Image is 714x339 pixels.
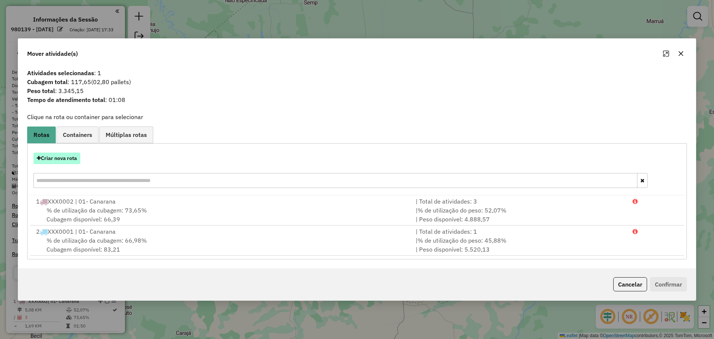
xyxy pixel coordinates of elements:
span: (02,80 pallets) [91,78,131,86]
span: Mover atividade(s) [27,49,78,58]
strong: Cubagem total [27,78,68,86]
span: % de utilização da cubagem: 73,65% [46,207,147,214]
button: Cancelar [613,277,647,291]
div: | | Peso disponível: 4.888,57 [411,206,628,224]
span: : 01:08 [23,95,691,104]
button: Criar nova rota [33,153,80,164]
strong: Tempo de atendimento total [27,96,105,103]
div: | Total de atividades: 1 [411,227,628,236]
label: Clique na rota ou container para selecionar [27,112,143,121]
span: Múltiplas rotas [106,132,147,138]
span: : 3.345,15 [23,86,691,95]
div: Cubagem disponível: 66,39 [32,206,411,224]
div: Cubagem disponível: 83,21 [32,236,411,254]
button: Maximize [660,48,672,60]
span: Containers [63,132,92,138]
span: % de utilização da cubagem: 66,98% [46,237,147,244]
i: Porcentagens após mover as atividades: Cubagem: 120,34% Peso: 84,87% [633,198,638,204]
i: Porcentagens após mover as atividades: Cubagem: 113,67% Peso: 78,68% [633,228,638,234]
div: | Total de atividades: 3 [411,197,628,206]
strong: Atividades selecionadas [27,69,94,77]
span: % de utilização do peso: 52,07% [418,207,506,214]
span: % de utilização do peso: 45,88% [418,237,506,244]
div: 1 XXX0002 | 01- Canarana [32,197,411,206]
strong: Peso total [27,87,55,95]
span: : 117,65 [23,77,691,86]
div: 2 XXX0001 | 01- Canarana [32,227,411,236]
span: Rotas [33,132,49,138]
span: : 1 [23,68,691,77]
div: | | Peso disponível: 5.520,13 [411,236,628,254]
